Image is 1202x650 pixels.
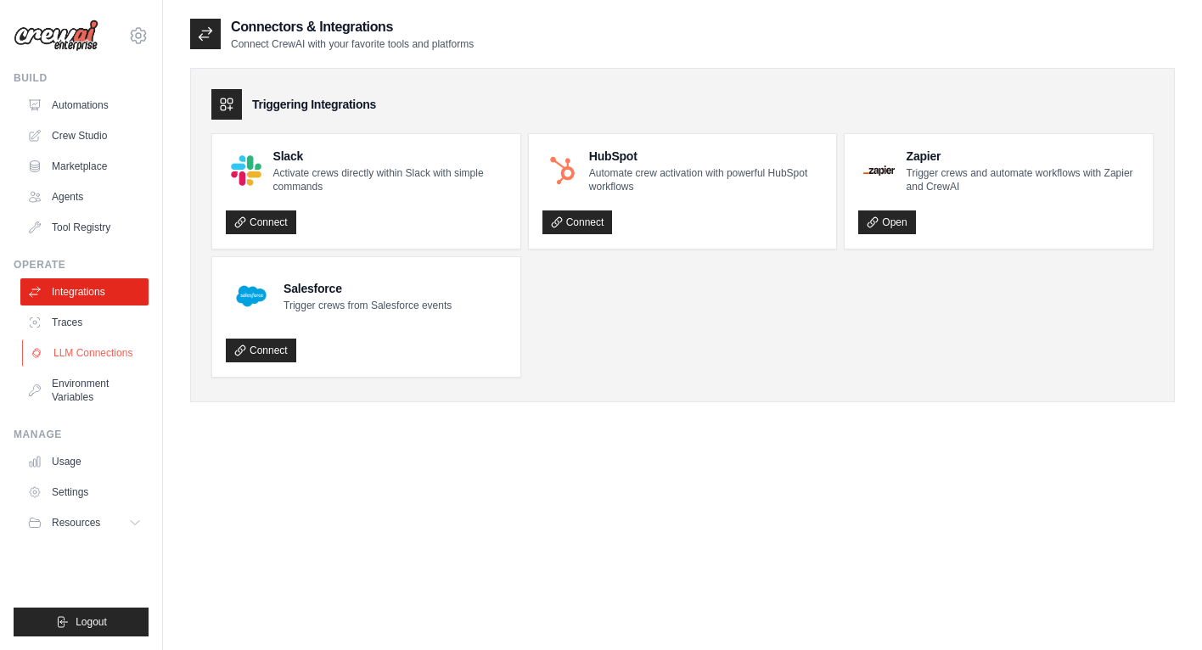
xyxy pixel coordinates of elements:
a: Marketplace [20,153,149,180]
a: Usage [20,448,149,475]
h4: HubSpot [589,148,823,165]
a: Connect [542,210,613,234]
div: Build [14,71,149,85]
a: Open [858,210,915,234]
h2: Connectors & Integrations [231,17,474,37]
div: Manage [14,428,149,441]
img: Salesforce Logo [231,276,272,317]
h4: Zapier [907,148,1139,165]
button: Logout [14,608,149,636]
img: HubSpot Logo [548,155,577,185]
h4: Salesforce [284,280,452,297]
p: Trigger crews and automate workflows with Zapier and CrewAI [907,166,1139,193]
h3: Triggering Integrations [252,96,376,113]
a: Agents [20,183,149,210]
span: Resources [52,516,100,530]
a: Settings [20,479,149,506]
a: Traces [20,309,149,336]
a: Crew Studio [20,122,149,149]
a: Connect [226,210,296,234]
a: LLM Connections [22,339,150,367]
a: Automations [20,92,149,119]
p: Activate crews directly within Slack with simple commands [273,166,507,193]
a: Environment Variables [20,370,149,411]
p: Trigger crews from Salesforce events [284,299,452,312]
img: Zapier Logo [863,165,894,176]
h4: Slack [273,148,507,165]
img: Slack Logo [231,155,261,186]
img: Logo [14,20,98,52]
p: Connect CrewAI with your favorite tools and platforms [231,37,474,51]
div: Operate [14,258,149,272]
span: Logout [76,615,107,629]
button: Resources [20,509,149,536]
p: Automate crew activation with powerful HubSpot workflows [589,166,823,193]
a: Tool Registry [20,214,149,241]
a: Connect [226,339,296,362]
a: Integrations [20,278,149,305]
